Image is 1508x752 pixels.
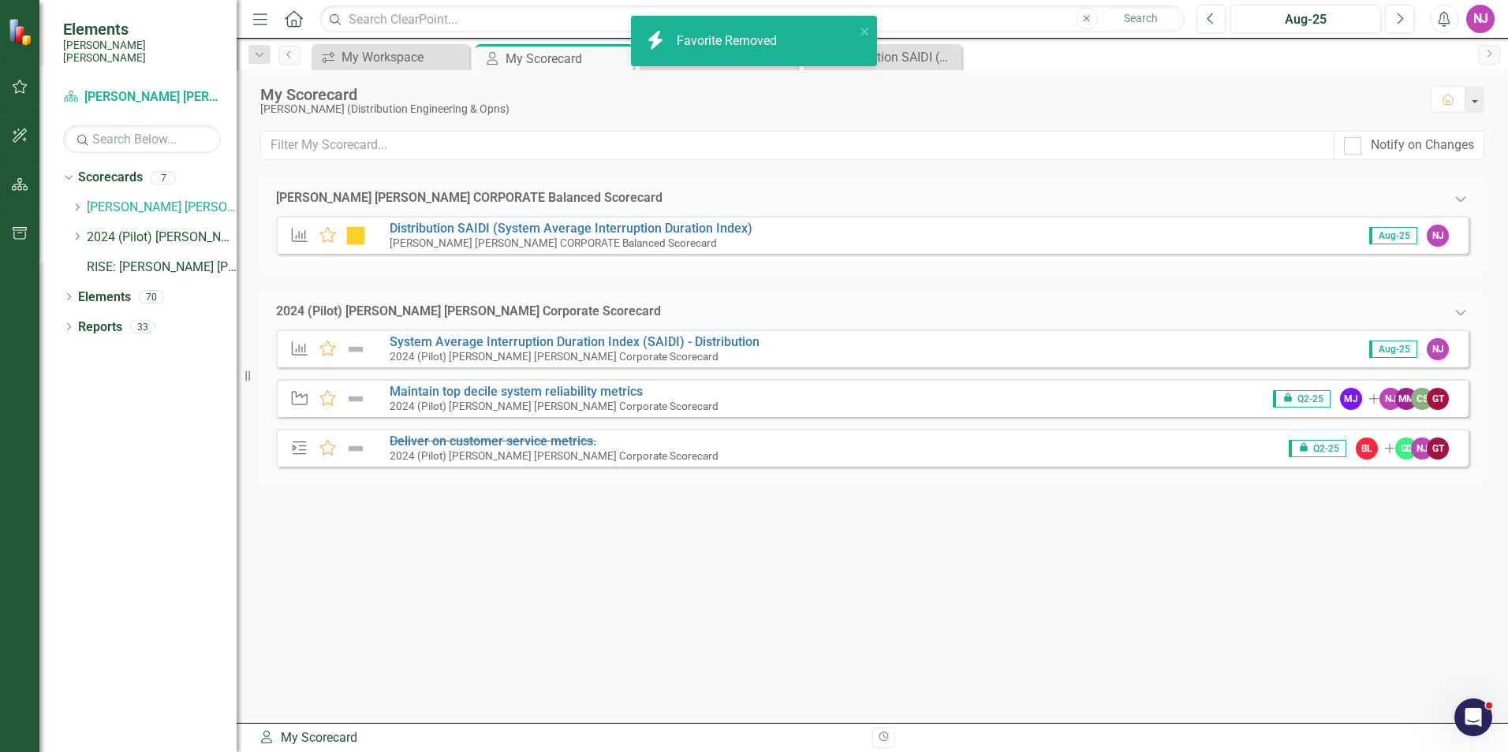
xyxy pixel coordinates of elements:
small: 2024 (Pilot) [PERSON_NAME] [PERSON_NAME] Corporate Scorecard [390,400,719,412]
div: [PERSON_NAME] (Distribution Engineering & Opns) [260,103,1415,115]
span: Aug-25 [1369,227,1417,244]
img: Not Defined [345,389,366,408]
div: 2024 (Pilot) [PERSON_NAME] [PERSON_NAME] Corporate Scorecard [276,303,661,321]
div: Aug-25 [1236,10,1375,29]
small: [PERSON_NAME] [PERSON_NAME] [63,39,221,65]
span: Q2-25 [1289,440,1346,457]
div: MM [1395,388,1417,410]
div: Favorite Removed [677,32,781,50]
a: Reports [78,318,122,337]
img: Not Defined [345,340,366,359]
small: 2024 (Pilot) [PERSON_NAME] [PERSON_NAME] Corporate Scorecard [390,449,719,462]
input: Search ClearPoint... [319,6,1185,33]
div: Notify on Changes [1371,136,1474,154]
div: GD [1395,437,1417,460]
div: My Workspace [342,47,465,67]
span: Elements [63,20,221,39]
div: 33 [130,320,155,333]
iframe: Intercom live chat [1454,698,1492,736]
img: Caution [345,226,366,245]
input: Filter My Scorecard... [260,131,1334,160]
a: Distribution SAIDI (System Average Interruption Duration Index) [808,47,957,67]
div: GT [1427,388,1449,410]
button: Aug-25 [1230,5,1381,33]
div: MJ [1340,388,1362,410]
a: Distribution SAIDI (System Average Interruption Duration Index) [390,221,752,236]
img: Not Defined [345,439,366,458]
a: System Average Interruption Duration Index (SAIDI)​ - Distribution [390,334,760,349]
div: Distribution SAIDI (System Average Interruption Duration Index) [834,47,957,67]
img: ClearPoint Strategy [8,18,35,46]
span: Q2-25 [1273,390,1330,408]
div: My Scorecard [259,729,860,747]
input: Search Below... [63,125,221,153]
small: [PERSON_NAME] [PERSON_NAME] CORPORATE Balanced Scorecard [390,236,717,249]
button: NJ [1466,5,1495,33]
a: RISE: [PERSON_NAME] [PERSON_NAME] Recognizing Innovation, Safety and Excellence [87,259,237,277]
div: 70 [139,290,164,303]
div: NJ [1379,388,1402,410]
div: 7 [151,171,176,184]
a: My Workspace [315,47,465,67]
div: CS [1411,388,1433,410]
a: Deliver on customer service metrics. [390,434,596,449]
a: Elements [78,289,131,307]
a: Scorecards [78,169,143,187]
div: NJ [1411,437,1433,460]
div: GT [1427,437,1449,460]
small: 2024 (Pilot) [PERSON_NAME] [PERSON_NAME] Corporate Scorecard [390,350,719,363]
div: [PERSON_NAME] [PERSON_NAME] CORPORATE Balanced Scorecard [276,189,663,207]
div: NJ [1427,338,1449,360]
button: close [860,22,871,40]
a: [PERSON_NAME] [PERSON_NAME] CORPORATE Balanced Scorecard [87,199,237,217]
div: My Scorecard [260,86,1415,103]
div: NJ [1427,225,1449,247]
button: Search [1102,8,1181,30]
div: BL [1356,437,1378,460]
span: Aug-25 [1369,341,1417,358]
a: 2024 (Pilot) [PERSON_NAME] [PERSON_NAME] Corporate Scorecard [87,229,237,247]
a: [PERSON_NAME] [PERSON_NAME] CORPORATE Balanced Scorecard [63,88,221,106]
div: My Scorecard [506,49,629,69]
a: Maintain top decile system reliability metrics [390,384,643,399]
span: Search [1124,12,1158,24]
